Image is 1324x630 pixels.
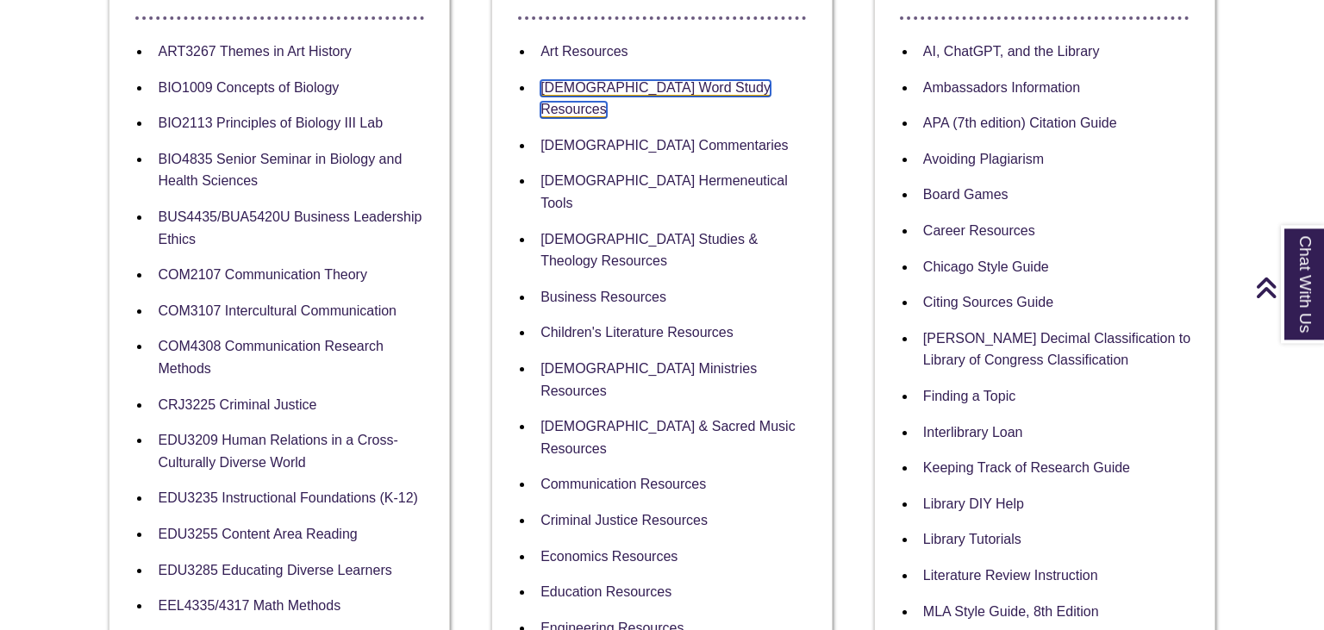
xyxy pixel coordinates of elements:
a: Interlibrary Loan [923,425,1023,440]
a: Keeping Track of Research Guide [923,460,1130,475]
a: COM3107 Intercultural Communication [158,303,397,318]
a: Career Resources [923,223,1035,238]
a: EDU3285 Educating Diverse Learners [158,563,391,577]
a: EEL4335/4317 Math Methods [158,598,340,613]
a: BIO2113 Principles of Biology III Lab [158,115,383,130]
a: Education Resources [540,584,671,599]
a: BUS4435/BUA5420U Business Leadership Ethics [158,209,422,246]
a: [DEMOGRAPHIC_DATA] Word Study Resources [540,80,771,119]
a: AI, ChatGPT, and the Library [923,44,1100,59]
a: COM4308 Communication Research Methods [158,339,383,376]
a: Children's Literature Resources [540,325,734,340]
a: [PERSON_NAME] Decimal Classification to Library of Congress Classification [923,331,1190,368]
a: COM2107 Communication Theory [158,267,366,282]
a: Chicago Style Guide [923,259,1049,274]
a: EDU3255 Content Area Reading [158,527,357,541]
a: CRJ3225 Criminal Justice [158,397,316,412]
a: Citing Sources Guide [923,295,1053,309]
a: Finding a Topic [923,389,1015,403]
a: Board Games [923,187,1009,202]
a: MLA Style Guide, 8th Edition [923,604,1099,619]
a: Communication Resources [540,477,706,491]
a: Back to Top [1255,276,1320,299]
a: Criminal Justice Resources [540,513,708,527]
a: ART3267 Themes in Art History [158,44,351,59]
a: Avoiding Plagiarism [923,152,1044,166]
a: BIO1009 Concepts of Biology [158,80,339,95]
a: [DEMOGRAPHIC_DATA] Studies & Theology Resources [540,232,758,269]
a: [DEMOGRAPHIC_DATA] & Sacred Music Resources [540,419,795,456]
a: Library DIY Help [923,496,1024,511]
a: [DEMOGRAPHIC_DATA] Hermeneutical Tools [540,173,788,210]
a: [DEMOGRAPHIC_DATA] Ministries Resources [540,361,757,398]
a: EDU3235 Instructional Foundations (K-12) [158,490,418,505]
a: [DEMOGRAPHIC_DATA] Commentaries [540,138,788,153]
a: Literature Review Instruction [923,568,1098,583]
a: Business Resources [540,290,666,304]
a: EDU3209 Human Relations in a Cross-Culturally Diverse World [158,433,397,470]
a: APA (7th edition) Citation Guide [923,115,1117,130]
a: Ambassadors Information [923,80,1080,95]
a: BIO4835 Senior Seminar in Biology and Health Sciences [158,152,402,189]
a: Library Tutorials [923,532,1021,546]
a: Economics Resources [540,549,678,564]
a: Art Resources [540,44,628,59]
